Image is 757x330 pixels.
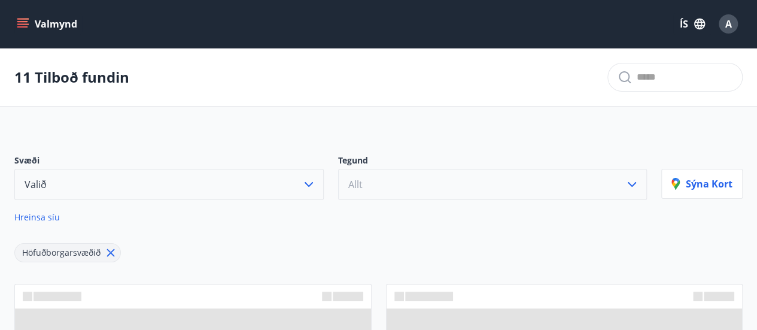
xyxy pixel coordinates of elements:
[673,13,712,35] button: ÍS
[661,169,743,199] button: Sýna kort
[671,177,732,190] p: Sýna kort
[14,155,324,169] p: Svæði
[14,169,324,200] button: Valið
[14,13,82,35] button: menu
[338,155,647,169] p: Tegund
[14,67,129,87] p: 11 Tilboð fundin
[725,17,732,31] span: A
[14,211,60,223] span: Hreinsa síu
[348,178,363,191] span: Allt
[22,247,101,258] span: Höfuðborgarsvæðið
[714,10,743,38] button: A
[338,169,647,200] button: Allt
[25,178,47,191] span: Valið
[14,243,121,262] div: Höfuðborgarsvæðið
